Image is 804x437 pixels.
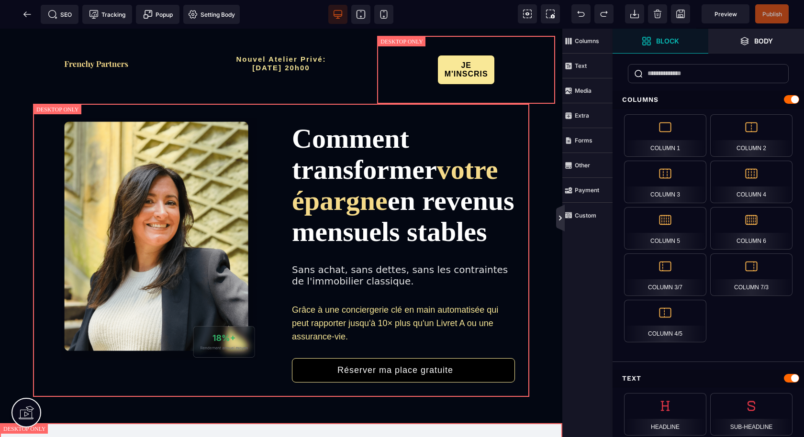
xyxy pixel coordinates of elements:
span: Setting Body [188,10,235,19]
span: Other [562,153,613,178]
span: Popup [143,10,173,19]
div: Column 4 [710,161,793,203]
strong: Extra [575,112,589,119]
span: Screenshot [541,4,560,23]
strong: Payment [575,186,599,194]
div: Sans achat, sans dettes, sans les contraintes de l'immobilier classique. [292,235,515,258]
span: Open Import Webpage [625,4,644,23]
span: Comment [292,94,409,125]
span: Save [671,4,690,23]
img: f2a3730b544469f405c58ab4be6274e8_Capture_d%E2%80%99e%CC%81cran_2025-09-01_a%CC%80_20.57.27.png [63,31,129,40]
span: SEO [48,10,72,19]
div: Column 4/5 [624,300,706,342]
button: Réserver ma place gratuite [292,329,515,354]
div: Column 2 [710,114,793,157]
div: Columns [613,91,804,109]
span: Media [562,78,613,103]
span: Open Blocks [613,29,708,54]
span: Favicon [183,5,240,24]
strong: Media [575,87,592,94]
div: Column 3/7 [624,253,706,296]
span: Redo [594,4,614,23]
span: Columns [562,29,613,54]
button: JE M'INSCRIS [437,26,495,56]
strong: Body [754,37,773,44]
div: Column 5 [624,207,706,250]
span: transformer [292,125,437,156]
h2: Nouvel Atelier Privé: [DATE] 20h00 [200,26,363,48]
span: Tracking [89,10,125,19]
span: Seo meta data [41,5,78,24]
img: f2a836cbdba2297919ae17fac1211126_Capture_d%E2%80%99e%CC%81cran_2025-09-01_a%CC%80_21.00.57-min.png [61,89,256,331]
span: View mobile [374,5,393,24]
span: Back [18,5,37,24]
span: Extra [562,103,613,128]
div: Headline [624,393,706,436]
div: Text [613,370,804,387]
span: View components [518,4,537,23]
div: Column 1 [624,114,706,157]
strong: Text [575,62,587,69]
span: Text [562,54,613,78]
strong: Columns [575,37,599,44]
strong: Forms [575,137,592,144]
div: Column 3 [624,161,706,203]
strong: Other [575,162,590,169]
strong: Block [656,37,679,44]
div: Column 6 [710,207,793,250]
span: Payment [562,178,613,203]
div: Column 7/3 [710,253,793,296]
span: Create Alert Modal [136,5,179,24]
span: Undo [571,4,591,23]
span: Preview [702,4,749,23]
span: en revenus mensuels stables [292,156,521,218]
span: Forms [562,128,613,153]
div: Sub-headline [710,393,793,436]
span: Grâce à une conciergerie clé en main automatisée qui peut rapporter jusqu'à 10× plus qu'un Livret... [292,276,498,313]
span: View tablet [351,5,370,24]
strong: Custom [575,212,596,219]
span: Clear [648,4,667,23]
span: Toggle Views [613,204,622,233]
span: Save [755,4,789,23]
span: View desktop [328,5,347,24]
span: Custom Block [562,203,613,228]
span: Publish [762,11,782,18]
span: Tracking code [82,5,132,24]
span: Preview [715,11,737,18]
span: Open Layers [708,29,804,54]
